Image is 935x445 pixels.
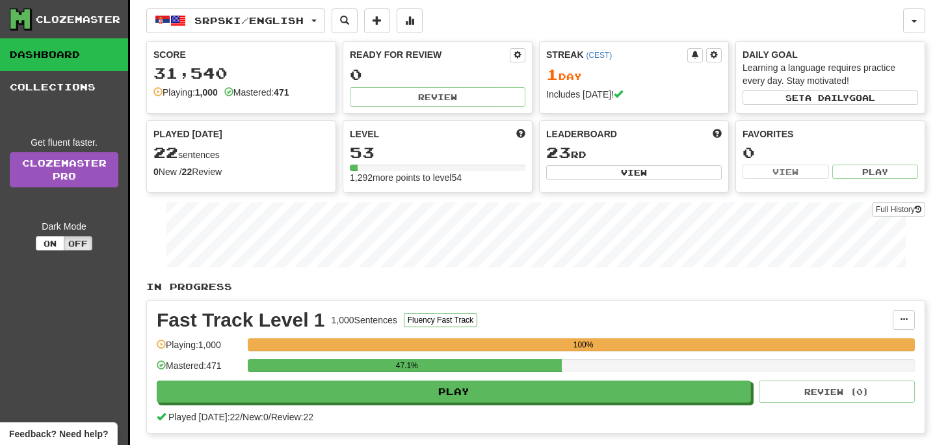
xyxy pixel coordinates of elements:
span: 22 [153,143,178,161]
div: 0 [350,66,525,83]
div: Learning a language requires practice every day. Stay motivated! [743,61,918,87]
button: Search sentences [332,8,358,33]
button: More stats [397,8,423,33]
p: In Progress [146,280,925,293]
button: Play [832,165,919,179]
div: Mastered: 471 [157,359,241,381]
button: Add sentence to collection [364,8,390,33]
strong: 22 [182,167,192,177]
span: Leaderboard [546,128,617,141]
div: Playing: [153,86,218,99]
div: Streak [546,48,687,61]
button: Review [350,87,525,107]
div: 100% [252,338,915,351]
div: 47.1% [252,359,562,372]
button: Review (0) [759,381,915,403]
div: 31,540 [153,65,329,81]
div: New / Review [153,165,329,178]
button: Srpski/English [146,8,325,33]
strong: 471 [274,87,289,98]
div: rd [546,144,722,161]
strong: 0 [153,167,159,177]
div: sentences [153,144,329,161]
button: Fluency Fast Track [404,313,477,327]
span: Review: 22 [271,412,313,422]
div: Score [153,48,329,61]
button: Seta dailygoal [743,90,918,105]
span: 23 [546,143,571,161]
span: New: 0 [243,412,269,422]
div: Daily Goal [743,48,918,61]
span: This week in points, UTC [713,128,722,141]
span: Played [DATE] [153,128,222,141]
div: Favorites [743,128,918,141]
span: Level [350,128,379,141]
a: ClozemasterPro [10,152,118,187]
button: Off [64,236,92,250]
span: Srpski / English [194,15,304,26]
div: Playing: 1,000 [157,338,241,360]
button: Full History [872,202,925,217]
div: Ready for Review [350,48,510,61]
div: Clozemaster [36,13,120,26]
span: a daily [805,93,849,102]
a: (CEST) [586,51,612,60]
button: Play [157,381,751,403]
button: View [743,165,829,179]
span: Open feedback widget [9,427,108,440]
div: Day [546,66,722,83]
button: View [546,165,722,180]
div: Mastered: [224,86,289,99]
span: / [240,412,243,422]
span: 1 [546,65,559,83]
strong: 1,000 [195,87,218,98]
span: Score more points to level up [516,128,525,141]
div: 1,292 more points to level 54 [350,171,525,184]
span: Played [DATE]: 22 [168,412,240,422]
span: / [269,412,271,422]
div: 53 [350,144,525,161]
div: Get fluent faster. [10,136,118,149]
div: 1,000 Sentences [332,314,397,327]
div: Includes [DATE]! [546,88,722,101]
button: On [36,236,64,250]
div: Fast Track Level 1 [157,310,325,330]
div: 0 [743,144,918,161]
div: Dark Mode [10,220,118,233]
